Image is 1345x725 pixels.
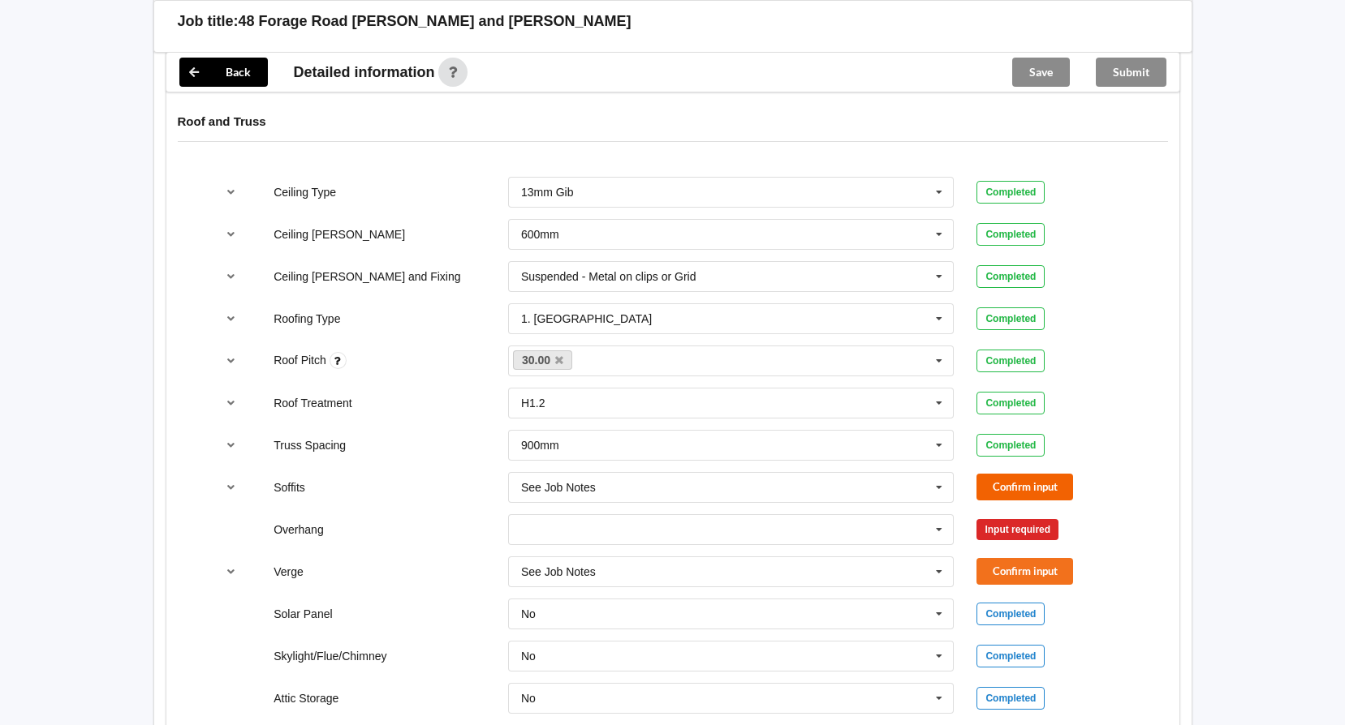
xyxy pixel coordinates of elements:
button: reference-toggle [215,220,247,249]
button: reference-toggle [215,388,247,418]
a: 30.00 [513,350,573,370]
label: Roof Pitch [274,354,329,367]
button: Back [179,58,268,87]
label: Verge [274,565,304,578]
div: Completed [976,603,1045,625]
button: reference-toggle [215,262,247,291]
label: Attic Storage [274,692,338,705]
button: Confirm input [976,558,1073,585]
button: reference-toggle [215,304,247,333]
div: Completed [976,223,1045,246]
div: Completed [976,307,1045,330]
div: H1.2 [521,397,545,409]
div: Suspended - Metal on clips or Grid [521,271,696,282]
h3: 48 Forage Road [PERSON_NAME] and [PERSON_NAME] [239,12,632,31]
div: 900mm [521,440,559,451]
div: No [521,650,536,662]
label: Skylight/Flue/Chimney [274,650,386,663]
button: Confirm input [976,474,1073,500]
div: Completed [976,265,1045,288]
label: Ceiling [PERSON_NAME] [274,228,405,241]
label: Overhang [274,523,323,536]
div: No [521,608,536,620]
label: Roof Treatment [274,397,352,410]
div: Completed [976,434,1045,457]
h4: Roof and Truss [178,114,1168,129]
div: 1. [GEOGRAPHIC_DATA] [521,313,652,324]
div: Input required [976,519,1058,540]
button: reference-toggle [215,431,247,460]
label: Solar Panel [274,607,332,620]
div: Completed [976,350,1045,372]
div: See Job Notes [521,482,596,493]
span: Detailed information [294,65,435,79]
div: 13mm Gib [521,187,574,198]
div: Completed [976,181,1045,204]
button: reference-toggle [215,346,247,375]
button: reference-toggle [215,557,247,586]
label: Ceiling [PERSON_NAME] and Fixing [274,270,460,283]
div: Completed [976,392,1045,414]
label: Soffits [274,481,305,494]
div: No [521,693,536,704]
div: Completed [976,645,1045,667]
div: See Job Notes [521,566,596,577]
label: Roofing Type [274,312,340,325]
label: Truss Spacing [274,439,346,452]
h3: Job title: [178,12,239,31]
div: Completed [976,687,1045,710]
button: reference-toggle [215,473,247,502]
div: 600mm [521,229,559,240]
button: reference-toggle [215,178,247,207]
label: Ceiling Type [274,186,336,199]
